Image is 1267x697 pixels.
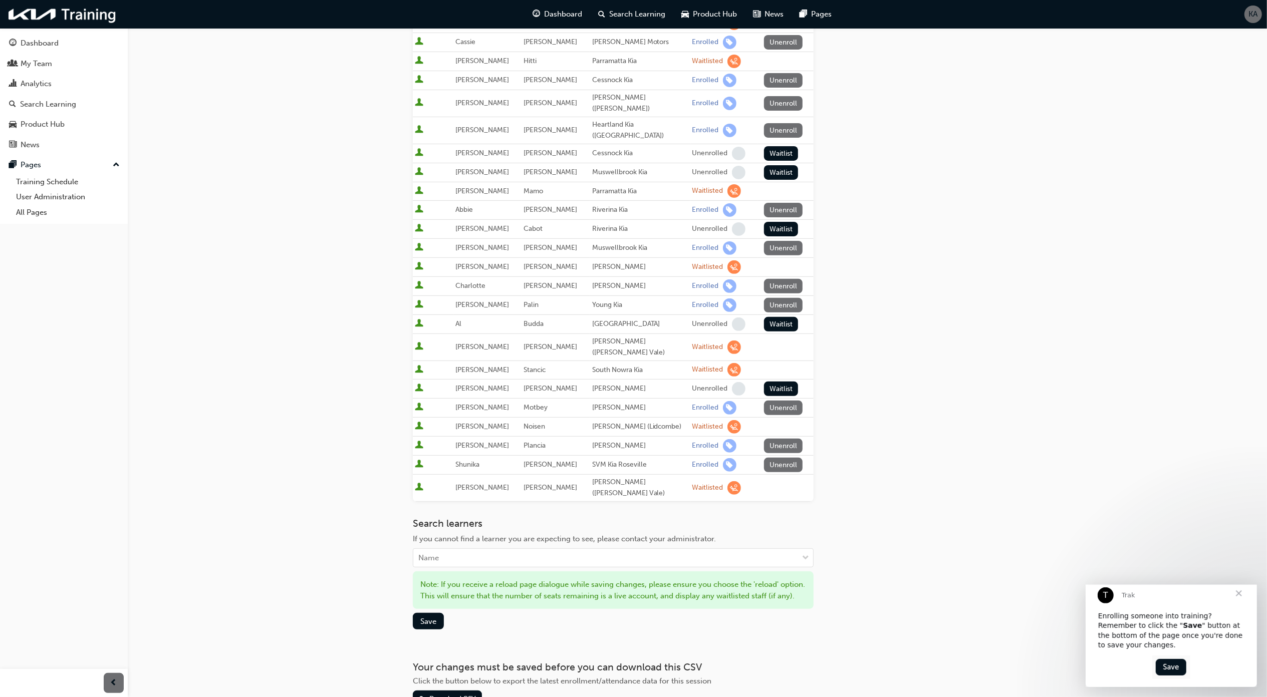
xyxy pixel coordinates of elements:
span: Shunika [455,460,479,469]
a: Training Schedule [12,174,124,190]
div: Enrolled [692,300,719,310]
span: learningRecordVerb_ENROLL-icon [723,203,736,217]
span: [PERSON_NAME] [524,483,577,492]
span: [PERSON_NAME] [524,76,577,84]
span: learningRecordVerb_ENROLL-icon [723,458,736,472]
span: [PERSON_NAME] [455,483,509,492]
span: User is active [415,365,423,375]
span: [PERSON_NAME] [455,403,509,412]
div: Waitlisted [692,57,723,66]
span: [PERSON_NAME] [455,384,509,393]
div: Dashboard [21,38,59,49]
button: Unenroll [764,401,803,415]
button: DashboardMy TeamAnalyticsSearch LearningProduct HubNews [4,32,124,156]
div: Enrolled [692,205,719,215]
span: learningRecordVerb_NONE-icon [732,382,745,396]
div: Enrolled [692,76,719,85]
h3: Your changes must be saved before you can download this CSV [413,661,814,673]
div: [PERSON_NAME] [592,261,688,273]
a: News [4,136,124,154]
span: car-icon [9,120,17,129]
div: Riverina Kia [592,204,688,216]
span: guage-icon [9,39,17,48]
span: User is active [415,262,423,272]
span: [PERSON_NAME] [455,149,509,157]
span: learningRecordVerb_ENROLL-icon [723,401,736,415]
div: Enrolled [692,126,719,135]
a: guage-iconDashboard [525,4,591,25]
button: Waitlist [764,382,799,396]
div: Waitlisted [692,186,723,196]
span: User is active [415,300,423,310]
div: Pages [21,159,41,171]
span: news-icon [9,141,17,150]
div: Parramatta Kia [592,56,688,67]
div: Cessnock Kia [592,148,688,159]
div: Unenrolled [692,384,728,394]
span: News [765,9,784,20]
span: User is active [415,148,423,158]
span: learningRecordVerb_WAITLIST-icon [727,260,741,274]
span: [PERSON_NAME] [455,342,509,351]
span: Save [420,617,436,626]
span: [PERSON_NAME] [455,441,509,450]
div: Muswellbrook Kia [592,242,688,254]
span: User is active [415,125,423,135]
span: [PERSON_NAME] [455,262,509,271]
span: Noisen [524,422,545,431]
span: learningRecordVerb_NONE-icon [732,166,745,179]
span: learningRecordVerb_NONE-icon [732,317,745,331]
button: Unenroll [764,439,803,453]
a: pages-iconPages [792,4,840,25]
button: Unenroll [764,279,803,293]
button: Waitlist [764,165,799,180]
span: User is active [415,384,423,394]
span: If you cannot find a learner you are expecting to see, please contact your administrator. [413,534,716,543]
span: User is active [415,403,423,413]
div: Note: If you receive a reload page dialogue while saving changes, please ensure you choose the 'r... [413,571,814,609]
div: Unenrolled [692,168,728,177]
div: South Nowra Kia [592,365,688,376]
div: Name [418,552,439,564]
span: Charlotte [455,281,485,290]
div: My Team [21,58,52,70]
span: car-icon [682,8,689,21]
span: [PERSON_NAME] [455,366,509,374]
span: User is active [415,483,423,493]
div: Analytics [21,78,52,90]
span: pages-icon [9,161,17,170]
a: Analytics [4,75,124,93]
span: [PERSON_NAME] [455,224,509,233]
span: [PERSON_NAME] [455,126,509,134]
span: down-icon [802,552,809,565]
span: [PERSON_NAME] [524,342,577,351]
span: User is active [415,422,423,432]
div: [PERSON_NAME] ([PERSON_NAME] Vale) [592,336,688,359]
span: [PERSON_NAME] [524,126,577,134]
span: Cabot [524,224,543,233]
div: News [21,139,40,151]
button: Unenroll [764,73,803,88]
div: Muswellbrook Kia [592,167,688,178]
button: Pages [4,156,124,174]
div: Enrolled [692,403,719,413]
span: Stancic [524,366,546,374]
span: learningRecordVerb_ENROLL-icon [723,279,736,293]
h3: Search learners [413,518,814,529]
span: Plancia [524,441,546,450]
div: Cessnock Kia [592,75,688,86]
span: User is active [415,98,423,108]
div: Waitlisted [692,342,723,352]
button: Unenroll [764,241,803,255]
div: Heartland Kia ([GEOGRAPHIC_DATA]) [592,119,688,142]
button: Waitlist [764,222,799,236]
div: Enrolled [692,460,719,470]
a: My Team [4,55,124,73]
button: Unenroll [764,203,803,217]
span: Mamo [524,187,543,195]
span: learningRecordVerb_WAITLIST-icon [727,340,741,354]
span: KA [1249,9,1258,20]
